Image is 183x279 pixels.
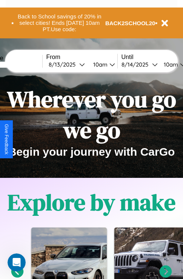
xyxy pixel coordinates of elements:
[49,61,79,68] div: 8 / 13 / 2025
[4,124,9,155] div: Give Feedback
[8,187,175,218] h1: Explore by make
[121,61,152,68] div: 8 / 14 / 2025
[46,61,87,68] button: 8/13/2025
[89,61,109,68] div: 10am
[87,61,117,68] button: 10am
[105,20,155,26] b: BACK2SCHOOL20
[160,61,180,68] div: 10am
[14,11,105,35] button: Back to School savings of 20% in select cities! Ends [DATE] 10am PT.Use code:
[46,54,117,61] label: From
[8,253,26,271] iframe: Intercom live chat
